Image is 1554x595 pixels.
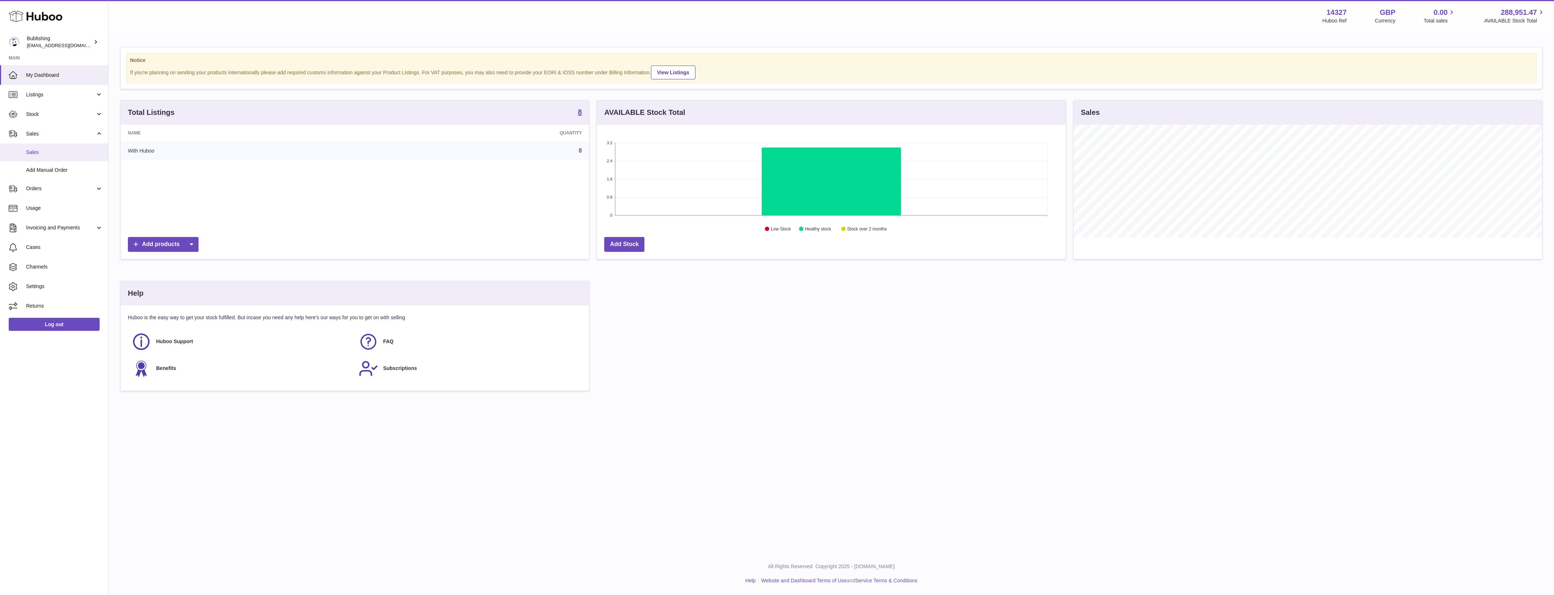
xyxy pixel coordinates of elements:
[26,130,95,137] span: Sales
[847,226,887,232] text: Stock over 2 months
[1323,17,1347,24] div: Huboo Ref
[1484,8,1545,24] a: 288,951.47 AVAILABLE Stock Total
[114,563,1548,570] p: All Rights Reserved. Copyright 2025 - [DOMAIN_NAME]
[26,167,103,174] span: Add Manual Order
[1375,17,1396,24] div: Currency
[578,108,582,117] a: 8
[607,141,613,145] text: 3.2
[761,578,847,583] a: Website and Dashboard Terms of Use
[26,185,95,192] span: Orders
[131,332,351,351] a: Huboo Support
[26,263,103,270] span: Channels
[131,359,351,378] a: Benefits
[26,303,103,309] span: Returns
[1501,8,1537,17] span: 288,951.47
[26,224,95,231] span: Invoicing and Payments
[610,213,613,217] text: 0
[26,72,103,79] span: My Dashboard
[1424,17,1456,24] span: Total sales
[578,108,582,116] strong: 8
[26,283,103,290] span: Settings
[9,37,20,47] img: internalAdmin-14327@internal.huboo.com
[27,35,92,49] div: Bublishing
[121,125,368,141] th: Name
[1081,108,1100,117] h3: Sales
[26,111,95,118] span: Stock
[9,318,100,331] a: Log out
[368,125,589,141] th: Quantity
[26,205,103,212] span: Usage
[128,237,199,252] a: Add products
[156,365,176,372] span: Benefits
[805,226,832,232] text: Healthy stock
[128,288,143,298] h3: Help
[855,578,918,583] a: Service Terms & Conditions
[1327,8,1347,17] strong: 14327
[1380,8,1395,17] strong: GBP
[745,578,756,583] a: Help
[1484,17,1545,24] span: AVAILABLE Stock Total
[651,66,695,79] a: View Listings
[121,141,368,160] td: With Huboo
[771,226,791,232] text: Low Stock
[1434,8,1448,17] span: 0.00
[130,57,1533,64] strong: Notice
[156,338,193,345] span: Huboo Support
[27,42,106,48] span: [EMAIL_ADDRESS][DOMAIN_NAME]
[578,147,582,154] a: 8
[26,149,103,156] span: Sales
[604,108,685,117] h3: AVAILABLE Stock Total
[604,237,644,252] a: Add Stock
[26,244,103,251] span: Cases
[359,359,578,378] a: Subscriptions
[759,577,917,584] li: and
[359,332,578,351] a: FAQ
[383,365,417,372] span: Subscriptions
[607,159,613,163] text: 2.4
[130,65,1533,79] div: If you're planning on sending your products internationally please add required customs informati...
[607,195,613,199] text: 0.8
[607,177,613,181] text: 1.6
[128,108,175,117] h3: Total Listings
[383,338,394,345] span: FAQ
[26,91,95,98] span: Listings
[128,314,582,321] p: Huboo is the easy way to get your stock fulfilled. But incase you need any help here's our ways f...
[1424,8,1456,24] a: 0.00 Total sales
